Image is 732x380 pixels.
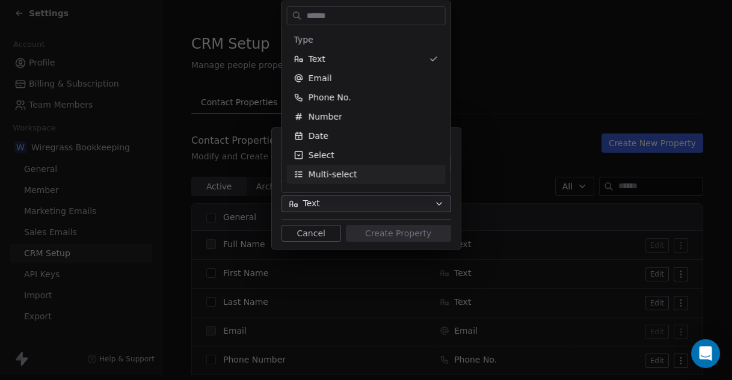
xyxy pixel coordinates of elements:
[309,91,351,103] span: Phone No.
[309,188,337,200] span: Person
[309,130,328,142] span: Date
[309,72,332,84] span: Email
[309,168,357,180] span: Multi-select
[309,149,334,161] span: Select
[294,34,313,46] span: Type
[287,30,446,280] div: Suggestions
[309,53,325,65] span: Text
[309,111,342,123] span: Number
